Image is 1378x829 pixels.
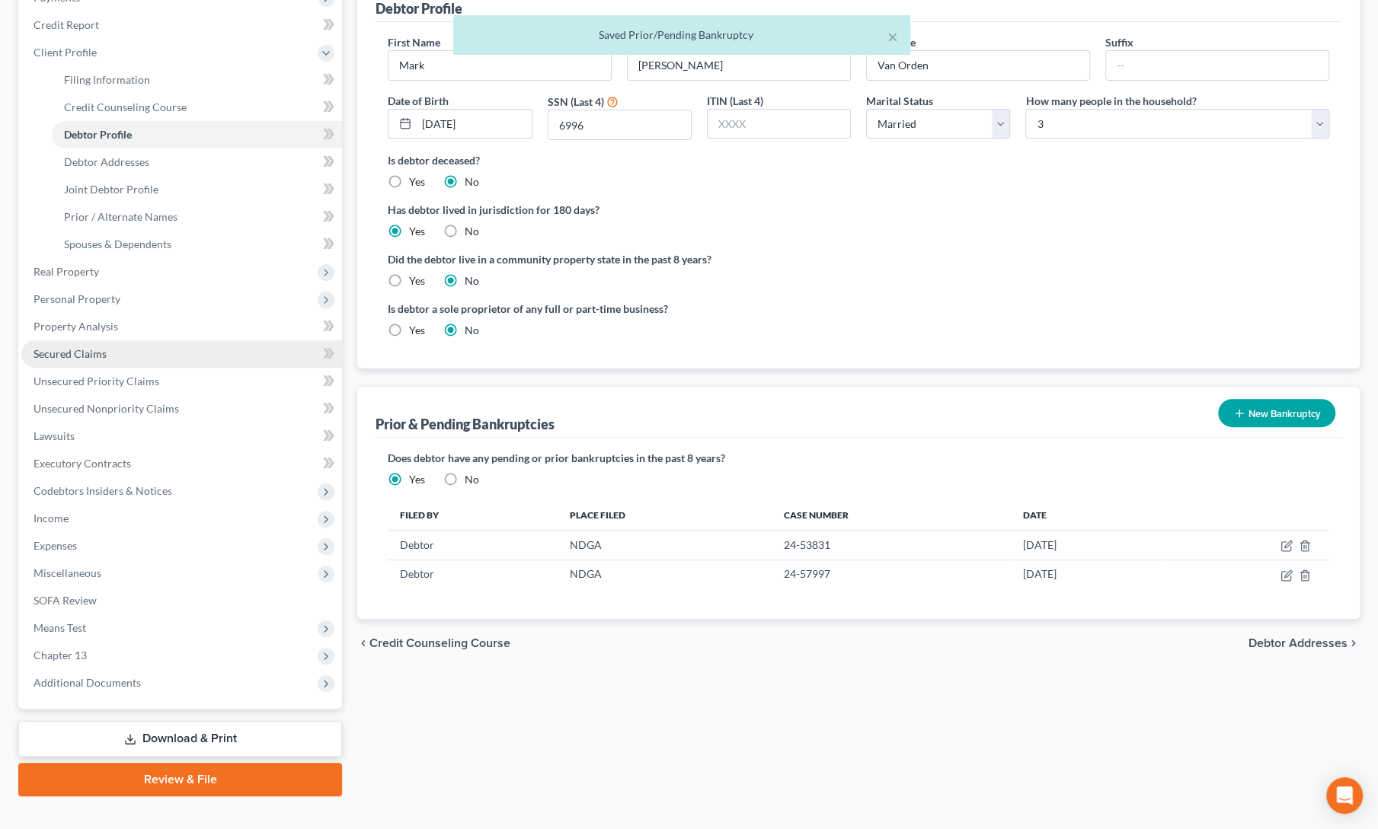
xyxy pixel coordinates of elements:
a: Credit Counseling Course [52,94,342,121]
a: Credit Report [21,11,342,39]
label: No [465,323,479,338]
td: Debtor [388,560,557,588]
span: Codebtors Insiders & Notices [34,484,172,497]
a: Property Analysis [21,313,342,340]
td: NDGA [558,560,772,588]
button: Debtor Addresses chevron_right [1249,637,1360,649]
a: Spouses & Dependents [52,231,342,258]
span: Income [34,512,69,525]
td: 24-57997 [772,560,1011,588]
span: Chapter 13 [34,649,87,662]
a: Unsecured Priority Claims [21,368,342,395]
label: No [465,472,479,487]
div: Prior & Pending Bankruptcies [376,415,555,433]
label: ITIN (Last 4) [707,93,763,109]
td: [DATE] [1011,560,1166,588]
a: Debtor Profile [52,121,342,148]
span: Miscellaneous [34,566,101,579]
input: M.I [628,51,850,80]
i: chevron_right [1348,637,1360,649]
a: Debtor Addresses [52,148,342,176]
label: Marital Status [866,93,933,109]
span: Filing Information [64,73,150,86]
label: Does debtor have any pending or prior bankruptcies in the past 8 years? [388,450,1329,466]
span: Debtor Addresses [64,155,149,168]
label: No [465,273,479,289]
span: Means Test [34,621,86,634]
a: Prior / Alternate Names [52,203,342,231]
span: Lawsuits [34,429,75,442]
span: Real Property [34,265,99,278]
a: Download & Print [18,721,342,757]
div: Saved Prior/Pending Bankruptcy [465,27,898,43]
label: Did the debtor live in a community property state in the past 8 years? [388,251,1329,267]
label: Yes [409,273,425,289]
a: SOFA Review [21,587,342,614]
span: Credit Counseling Course [64,100,187,113]
span: Joint Debtor Profile [64,183,158,196]
span: Credit Counseling Course [369,637,510,649]
div: Open Intercom Messenger [1326,777,1363,814]
button: × [887,27,898,46]
button: New Bankruptcy [1218,399,1335,427]
label: No [465,224,479,239]
a: Secured Claims [21,340,342,368]
label: No [465,174,479,190]
span: Expenses [34,539,77,552]
label: Is debtor deceased? [388,152,1329,168]
td: [DATE] [1011,531,1166,560]
i: chevron_left [357,637,369,649]
a: Lawsuits [21,422,342,450]
span: Property Analysis [34,320,118,333]
a: Joint Debtor Profile [52,176,342,203]
button: chevron_left Credit Counseling Course [357,637,510,649]
span: Additional Documents [34,676,141,689]
td: 24-53831 [772,531,1011,560]
a: Executory Contracts [21,450,342,477]
span: Debtor Addresses [1249,637,1348,649]
th: Place Filed [558,499,772,530]
th: Date [1011,499,1166,530]
label: Yes [409,323,425,338]
label: Yes [409,174,425,190]
span: SOFA Review [34,594,97,607]
span: Unsecured Priority Claims [34,375,159,387]
td: Debtor [388,531,557,560]
input: -- [1106,51,1328,80]
label: Is debtor a sole proprietor of any full or part-time business? [388,301,851,317]
th: Case Number [772,499,1011,530]
input: XXXX [548,110,691,139]
span: Personal Property [34,292,120,305]
input: -- [388,51,611,80]
label: How many people in the household? [1025,93,1196,109]
label: Date of Birth [388,93,449,109]
input: MM/DD/YYYY [417,110,531,139]
a: Review & File [18,763,342,796]
span: Debtor Profile [64,128,132,141]
th: Filed By [388,499,557,530]
a: Unsecured Nonpriority Claims [21,395,342,422]
input: XXXX [708,110,850,139]
span: Spouses & Dependents [64,238,171,250]
label: Has debtor lived in jurisdiction for 180 days? [388,202,1329,218]
td: NDGA [558,531,772,560]
span: Secured Claims [34,347,107,360]
label: SSN (Last 4) [548,94,604,110]
span: Unsecured Nonpriority Claims [34,402,179,415]
label: Yes [409,472,425,487]
label: Yes [409,224,425,239]
span: Prior / Alternate Names [64,210,177,223]
input: -- [867,51,1089,80]
a: Filing Information [52,66,342,94]
span: Executory Contracts [34,457,131,470]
